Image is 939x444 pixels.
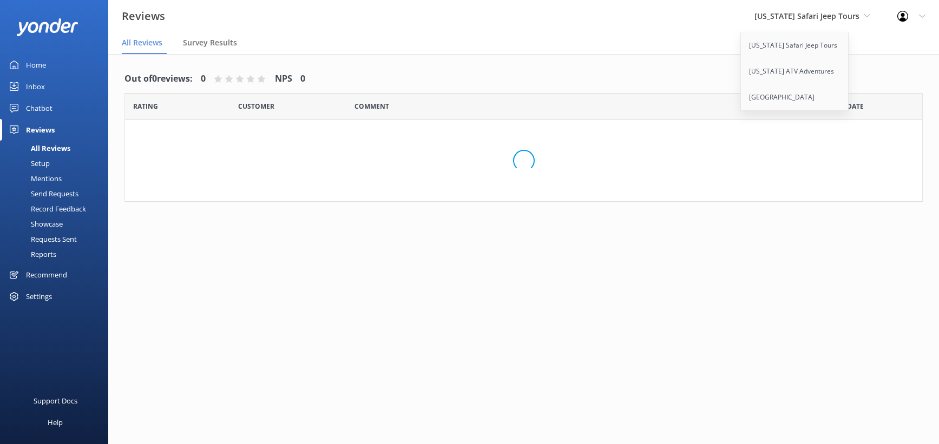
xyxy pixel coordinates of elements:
[122,8,165,25] h3: Reviews
[6,216,63,231] div: Showcase
[16,18,78,36] img: yonder-white-logo.png
[6,201,108,216] a: Record Feedback
[275,72,292,86] h4: NPS
[183,37,237,48] span: Survey Results
[26,54,46,76] div: Home
[741,84,849,110] a: [GEOGRAPHIC_DATA]
[741,32,849,58] a: [US_STATE] Safari Jeep Tours
[847,101,864,111] span: Date
[6,186,108,201] a: Send Requests
[6,201,86,216] div: Record Feedback
[26,286,52,307] div: Settings
[201,72,206,86] h4: 0
[26,76,45,97] div: Inbox
[26,119,55,141] div: Reviews
[6,186,78,201] div: Send Requests
[124,72,193,86] h4: Out of 0 reviews:
[741,58,849,84] a: [US_STATE] ATV Adventures
[6,216,108,231] a: Showcase
[300,72,305,86] h4: 0
[26,264,67,286] div: Recommend
[6,171,62,186] div: Mentions
[34,390,77,412] div: Support Docs
[122,37,162,48] span: All Reviews
[6,247,56,262] div: Reports
[26,97,52,119] div: Chatbot
[133,101,158,111] span: Date
[6,156,108,171] a: Setup
[238,101,274,111] span: Date
[6,247,108,262] a: Reports
[6,171,108,186] a: Mentions
[754,11,859,21] span: [US_STATE] Safari Jeep Tours
[6,141,70,156] div: All Reviews
[6,156,50,171] div: Setup
[48,412,63,433] div: Help
[6,231,108,247] a: Requests Sent
[6,141,108,156] a: All Reviews
[6,231,77,247] div: Requests Sent
[354,101,389,111] span: Question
